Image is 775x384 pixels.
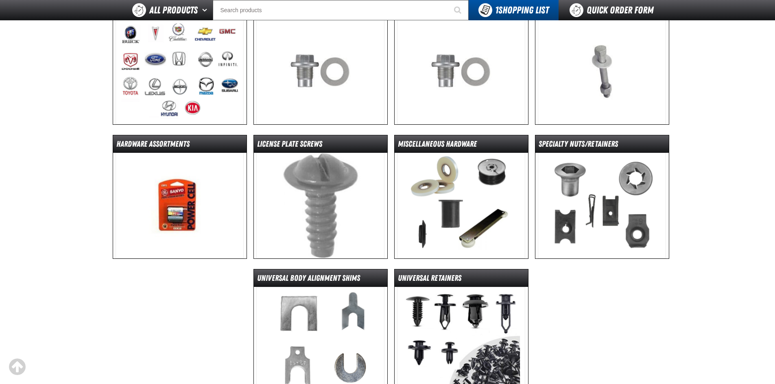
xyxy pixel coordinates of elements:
dt: Universal Retainers [395,273,528,287]
img: Drain Plug [397,19,525,124]
img: License Plate Screws [256,153,384,258]
dt: Hardware Assortments [113,139,247,153]
a: By Brand [113,1,247,125]
a: Specialty Nuts/Retainers [535,135,669,259]
img: Miscellaneous Hardware [397,153,525,258]
img: Specialty Nuts/Retainers [538,153,666,258]
dt: License Plate Screws [254,139,387,153]
img: Frame Machine Bolt Kits [538,19,666,124]
dt: Miscellaneous Hardware [395,139,528,153]
dt: Specialty Nuts/Retainers [535,139,669,153]
div: Scroll to the top [8,358,26,376]
a: Hardware Assortments [113,135,247,259]
span: All Products [149,3,198,17]
img: Hardware Assortments [116,153,244,258]
a: Miscellaneous Hardware [394,135,528,259]
dt: Universal Body Alignment Shims [254,273,387,287]
a: License Plate Screws [253,135,388,259]
a: Frame Machine Bolt Kits [535,1,669,125]
strong: 1 [495,4,498,16]
span: Shopping List [495,4,549,16]
img: By Brand [116,19,244,124]
img: Drain Plug Gasket [256,19,384,124]
a: Drain Plug [394,1,528,125]
a: Drain Plug Gasket [253,1,388,125]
